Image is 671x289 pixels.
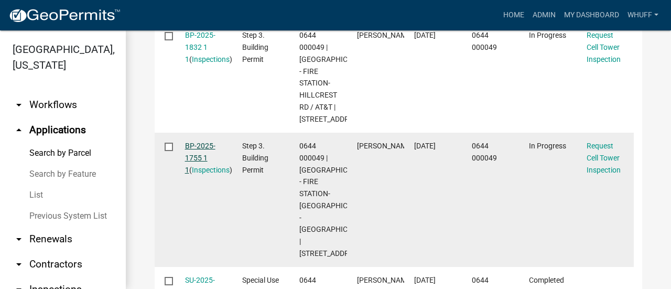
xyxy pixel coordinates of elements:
a: Inspections [192,55,230,63]
div: ( ) [185,29,222,65]
span: 0644 000049 | TROUP COUNTY - FIRE STATION-HILLCREST RD / AT&T | 28 30 HILLCREST RD [299,31,370,123]
a: whuff [623,5,663,25]
span: 03/18/2025 [414,31,436,39]
span: 01/31/2025 [414,142,436,150]
span: Katie Howard [357,276,413,284]
span: Jeannie Koehl [357,142,413,150]
a: Admin [528,5,560,25]
span: In Progress [529,142,566,150]
i: arrow_drop_down [13,233,25,245]
i: arrow_drop_up [13,124,25,136]
span: Step 3. Building Permit [242,31,268,63]
span: 0644 000049 | TROUP COUNTY - FIRE STATION-HILLCREST RD - Verizon | 28 30 HILLCREST RD [299,142,370,258]
span: Katie Howard [357,31,413,39]
span: Completed [529,276,564,284]
span: Step 3. Building Permit [242,142,268,174]
a: Request Cell Tower Inspection [587,142,621,174]
i: arrow_drop_down [13,258,25,271]
span: In Progress [529,31,566,39]
a: Request Cell Tower Inspection [587,31,621,63]
a: My Dashboard [560,5,623,25]
i: arrow_drop_down [13,99,25,111]
span: 01/16/2025 [414,276,436,284]
a: BP-2025-1755 1 1 [185,142,215,174]
a: BP-2025-1832 1 1 [185,31,215,63]
span: 0644 000049 [472,31,497,51]
a: Inspections [192,166,230,174]
a: Home [499,5,528,25]
span: 0644 000049 [472,142,497,162]
div: ( ) [185,140,222,176]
